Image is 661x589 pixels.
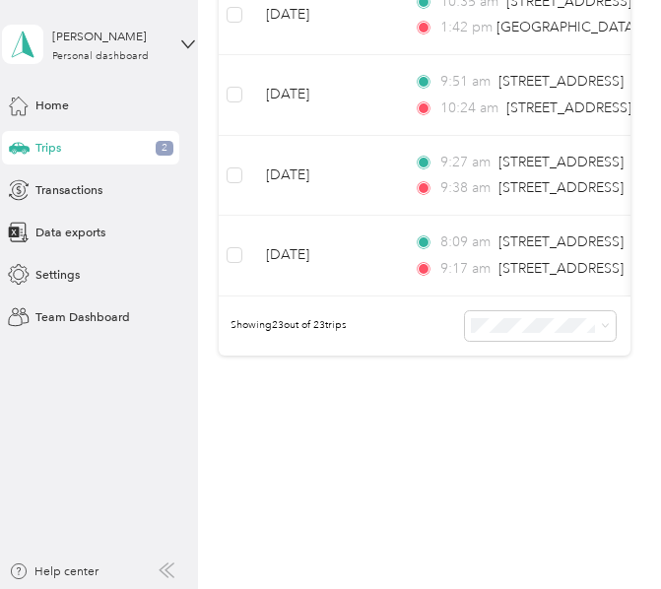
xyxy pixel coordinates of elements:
[440,177,491,199] span: 9:38 am
[506,99,631,116] span: [STREET_ADDRESS]
[52,28,175,45] div: [PERSON_NAME]
[551,479,661,589] iframe: Everlance-gr Chat Button Frame
[35,224,105,241] span: Data exports
[440,71,491,93] span: 9:51 am
[9,562,99,580] button: Help center
[250,55,398,136] td: [DATE]
[35,139,61,157] span: Trips
[35,308,130,326] span: Team Dashboard
[35,266,80,284] span: Settings
[498,179,624,196] span: [STREET_ADDRESS]
[440,231,491,253] span: 8:09 am
[219,318,347,333] span: Showing 23 out of 23 trips
[250,136,398,217] td: [DATE]
[498,260,624,277] span: [STREET_ADDRESS]
[156,141,173,156] span: 2
[52,51,149,62] div: Personal dashboard
[440,98,498,119] span: 10:24 am
[35,181,102,199] span: Transactions
[35,97,69,114] span: Home
[440,258,491,280] span: 9:17 am
[440,17,489,38] span: 1:42 pm
[498,233,624,250] span: [STREET_ADDRESS]
[498,154,624,170] span: [STREET_ADDRESS]
[250,216,398,296] td: [DATE]
[440,152,491,173] span: 9:27 am
[498,73,624,90] span: [STREET_ADDRESS]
